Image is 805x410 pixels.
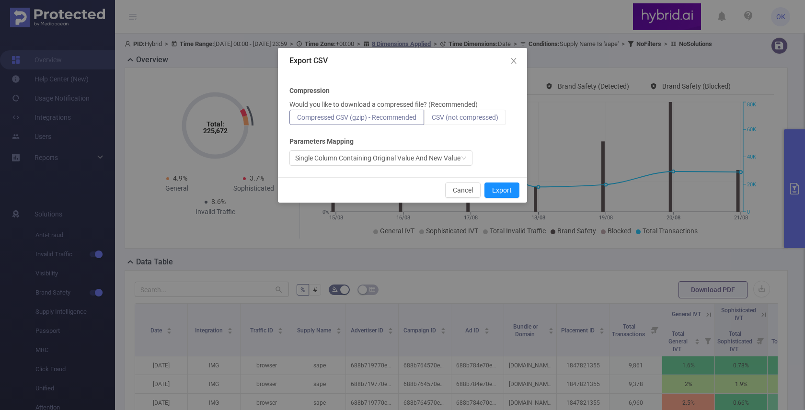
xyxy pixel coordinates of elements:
i: icon: down [461,155,467,162]
p: Would you like to download a compressed file? (Recommended) [289,100,478,110]
i: icon: close [510,57,517,65]
div: Single Column Containing Original Value And New Value [295,151,460,165]
b: Parameters Mapping [289,137,354,147]
span: CSV (not compressed) [432,114,498,121]
button: Close [500,48,527,75]
button: Cancel [445,182,481,198]
span: Compressed CSV (gzip) - Recommended [297,114,416,121]
button: Export [484,182,519,198]
div: Export CSV [289,56,516,66]
b: Compression [289,86,330,96]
